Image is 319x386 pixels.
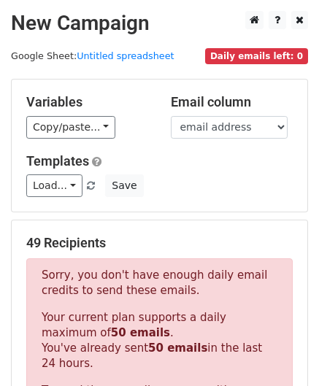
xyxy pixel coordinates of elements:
small: Google Sheet: [11,50,174,61]
a: Templates [26,153,89,169]
a: Load... [26,174,82,197]
h2: New Campaign [11,11,308,36]
strong: 50 emails [148,341,207,355]
a: Copy/paste... [26,116,115,139]
iframe: Chat Widget [246,316,319,386]
h5: Variables [26,94,149,110]
strong: 50 emails [111,326,170,339]
h5: 49 Recipients [26,235,293,251]
span: Daily emails left: 0 [205,48,308,64]
h5: Email column [171,94,293,110]
p: Sorry, you don't have enough daily email credits to send these emails. [42,268,277,298]
a: Untitled spreadsheet [77,50,174,61]
a: Daily emails left: 0 [205,50,308,61]
p: Your current plan supports a daily maximum of . You've already sent in the last 24 hours. [42,310,277,371]
button: Save [105,174,143,197]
